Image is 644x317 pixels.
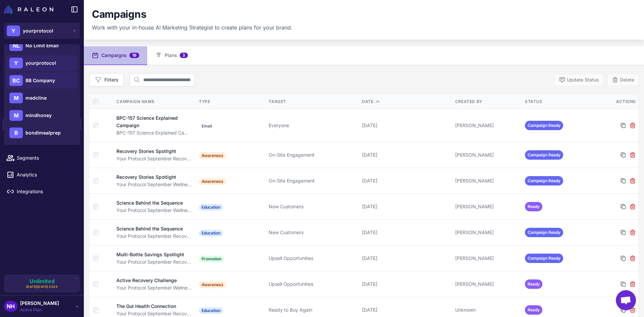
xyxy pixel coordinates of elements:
[92,23,292,32] p: Work with your in-house AI Marketing Strategist to create plans for your brand.
[116,114,186,129] div: BPC-157 Science Explained Campaign
[116,155,192,162] div: Your Protocol September Recovery & Wellness Campaign
[9,93,23,103] div: M
[116,258,192,266] div: Your Protocol September Recovery & Wellness Campaign
[180,53,188,58] span: 3
[4,5,56,13] a: Raleon Logo
[199,178,226,185] span: Awareness
[199,123,215,129] span: Email
[362,177,450,184] div: [DATE]
[592,95,639,109] th: Actions
[3,101,81,115] a: Email Design
[525,228,563,237] span: Campaign Ready
[269,151,357,159] div: On-Site Engagement
[9,75,23,86] div: BC
[9,127,23,138] div: B
[455,99,520,105] div: Created By
[455,151,520,159] div: [PERSON_NAME]
[7,25,20,36] div: Y
[89,73,124,87] button: Filters
[362,255,450,262] div: [DATE]
[455,255,520,262] div: [PERSON_NAME]
[455,122,520,129] div: [PERSON_NAME]
[269,99,357,105] div: Target
[525,121,563,130] span: Campaign Ready
[92,8,146,21] h1: Campaigns
[607,74,639,86] button: Delete
[525,202,542,211] span: Ready
[269,229,357,236] div: New Customers
[525,279,542,289] span: Ready
[25,77,55,84] span: BB Company
[525,305,542,315] span: Ready
[4,23,80,39] button: Yyourprotocol
[269,280,357,288] div: Upsell Opportunities
[116,303,176,310] div: The Gut Health Connection
[199,99,263,105] div: Type
[116,207,192,214] div: Your Protocol September Wellness Authority Plan
[455,306,520,314] div: Unknown
[3,117,81,131] a: Campaigns
[269,122,357,129] div: Everyone
[269,306,357,314] div: Ready to Buy Again
[362,99,450,105] div: Date
[129,53,139,58] span: 19
[3,134,81,148] a: Calendar
[362,122,450,129] div: [DATE]
[116,99,192,105] div: Campaign Name
[3,184,81,199] a: Integrations
[116,225,183,232] div: Science Behind the Sequence
[30,278,55,284] span: Unlimited
[9,110,23,121] div: M
[116,284,192,292] div: Your Protocol September Wellness Authority Plan
[116,148,176,155] div: Recovery Stories Spotlight
[25,94,47,102] span: medcline
[3,151,81,165] a: Segments
[25,42,59,49] span: No Limit Email
[525,254,563,263] span: Campaign Ready
[116,277,177,284] div: Active Recovery Challenge
[525,176,563,186] span: Campaign Ready
[199,256,224,262] span: Promotion
[362,280,450,288] div: [DATE]
[616,290,636,310] div: Open chat
[116,181,192,188] div: Your Protocol September Wellness Authority Plan
[362,203,450,210] div: [DATE]
[554,74,603,86] button: Update Status
[199,152,226,159] span: Awareness
[455,280,520,288] div: [PERSON_NAME]
[455,203,520,210] div: [PERSON_NAME]
[116,232,192,240] div: Your Protocol September Recovery & Wellness Campaign
[26,284,58,289] span: [DATE][DATE] 2025
[269,255,357,262] div: Upsell Opportunities
[362,151,450,159] div: [DATE]
[17,188,76,195] span: Integrations
[147,46,196,65] button: Plans3
[17,171,76,178] span: Analytics
[84,46,147,65] button: Campaigns19
[116,199,183,207] div: Science Behind the Sequence
[269,177,357,184] div: On-Site Engagement
[3,84,81,98] a: Knowledge
[3,67,81,81] a: Chats
[455,229,520,236] div: [PERSON_NAME]
[455,177,520,184] div: [PERSON_NAME]
[25,59,56,67] span: yourprotocol
[362,229,450,236] div: [DATE]
[269,203,357,210] div: New Customers
[20,300,59,307] span: [PERSON_NAME]
[25,112,52,119] span: mindhoney
[199,281,226,288] span: Awareness
[362,306,450,314] div: [DATE]
[116,251,184,258] div: Multi-Bottle Savings Spotlight
[4,301,17,312] div: NH
[9,58,23,68] div: Y
[199,230,223,236] span: Education
[199,204,223,211] span: Education
[525,99,589,105] div: Status
[20,307,59,313] span: Active Plan
[3,168,81,182] a: Analytics
[116,129,192,137] div: BPC-157 Science Explained Campaign
[25,129,61,137] span: bondimealprep
[525,150,563,160] span: Campaign Ready
[116,173,176,181] div: Recovery Stories Spotlight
